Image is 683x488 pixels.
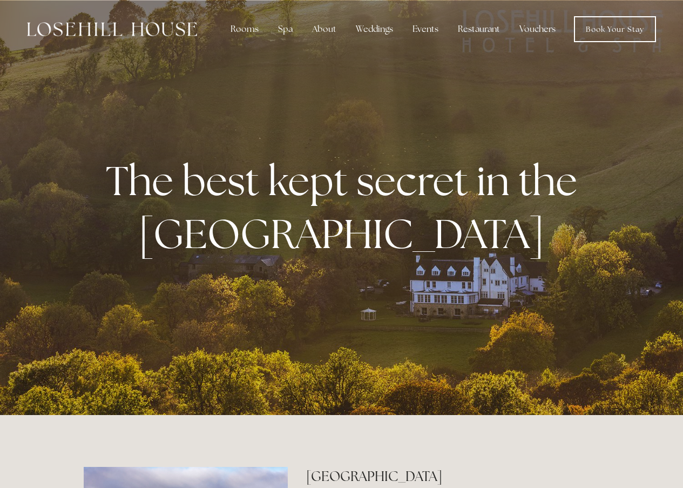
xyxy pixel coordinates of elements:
a: Vouchers [511,18,564,40]
h2: [GEOGRAPHIC_DATA] [306,467,599,486]
div: Spa [269,18,301,40]
a: Book Your Stay [574,16,656,42]
div: Rooms [222,18,267,40]
strong: The best kept secret in the [GEOGRAPHIC_DATA] [106,154,586,260]
img: Losehill House [27,22,197,36]
div: About [303,18,345,40]
div: Restaurant [449,18,509,40]
div: Events [404,18,447,40]
div: Weddings [347,18,402,40]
